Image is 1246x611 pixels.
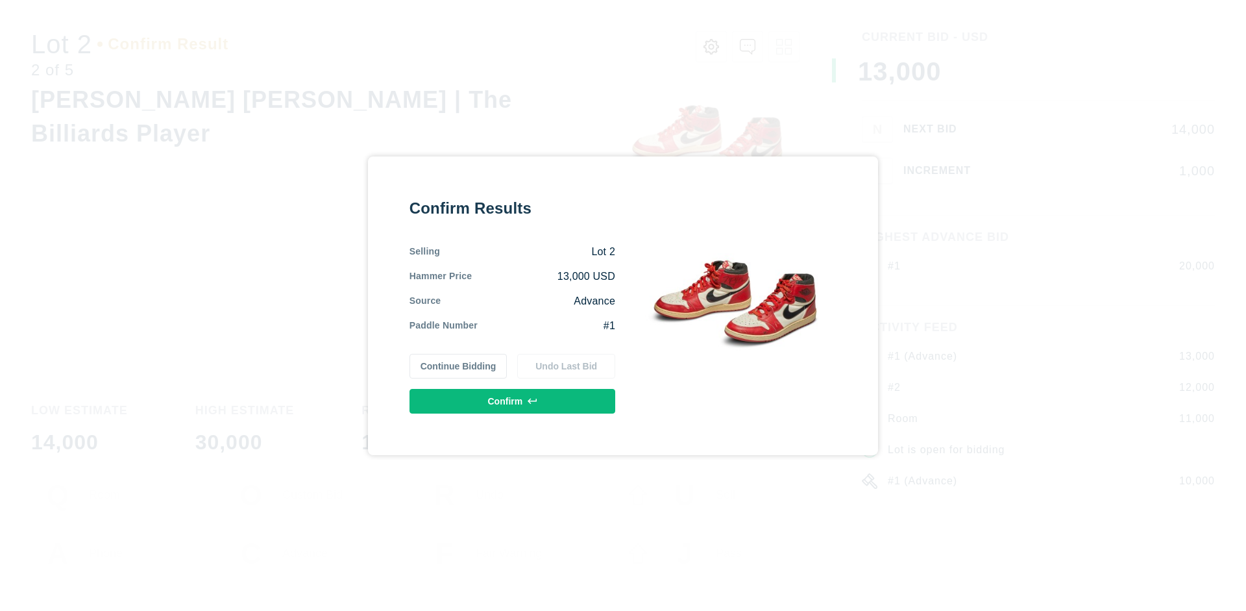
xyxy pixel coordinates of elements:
[409,245,440,259] div: Selling
[409,319,478,333] div: Paddle Number
[409,198,615,219] div: Confirm Results
[409,294,441,308] div: Source
[409,389,615,414] button: Confirm
[517,354,615,379] button: Undo Last Bid
[478,319,615,333] div: #1
[409,354,507,379] button: Continue Bidding
[440,245,615,259] div: Lot 2
[472,269,615,284] div: 13,000 USD
[441,294,615,308] div: Advance
[409,269,472,284] div: Hammer Price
